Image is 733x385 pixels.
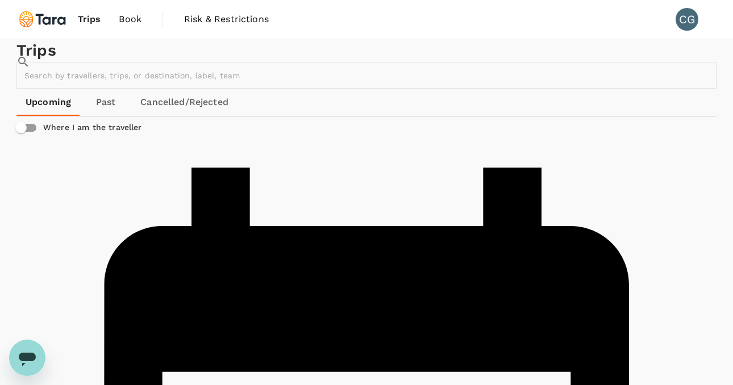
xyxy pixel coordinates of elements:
[16,89,80,116] a: Upcoming
[78,12,101,26] span: Trips
[119,12,141,26] span: Book
[9,340,45,376] iframe: Button to launch messaging window
[184,12,269,26] span: Risk & Restrictions
[16,7,69,32] img: Tara Climate Ltd
[80,89,131,116] a: Past
[43,122,142,134] h6: Where I am the traveller
[676,8,698,31] div: CG
[131,89,238,116] a: Cancelled/Rejected
[16,39,717,62] h1: Trips
[16,62,732,89] input: Search by travellers, trips, or destination, label, team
